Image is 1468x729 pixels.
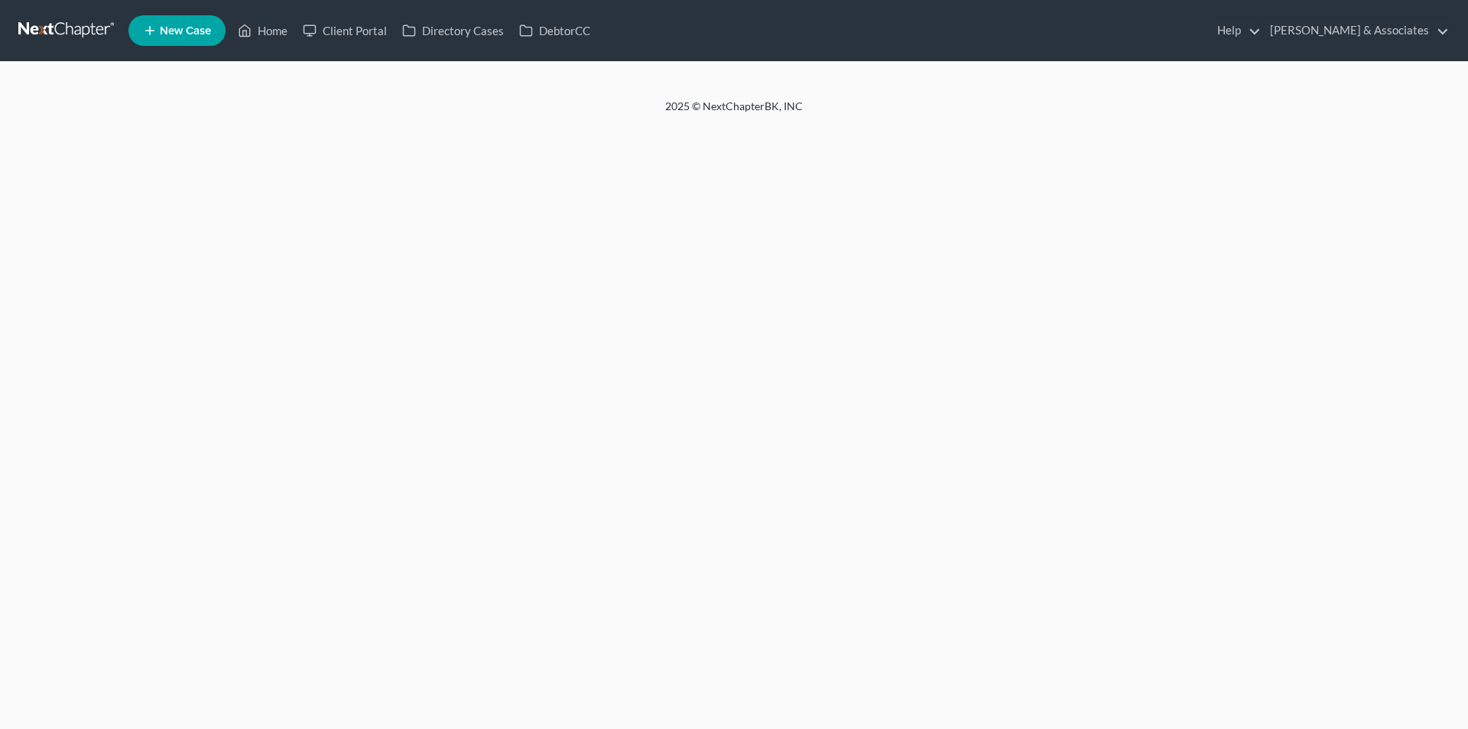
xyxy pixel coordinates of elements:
[128,15,226,46] new-legal-case-button: New Case
[230,17,295,44] a: Home
[298,99,1170,126] div: 2025 © NextChapterBK, INC
[395,17,512,44] a: Directory Cases
[1262,17,1449,44] a: [PERSON_NAME] & Associates
[512,17,598,44] a: DebtorCC
[295,17,395,44] a: Client Portal
[1210,17,1261,44] a: Help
